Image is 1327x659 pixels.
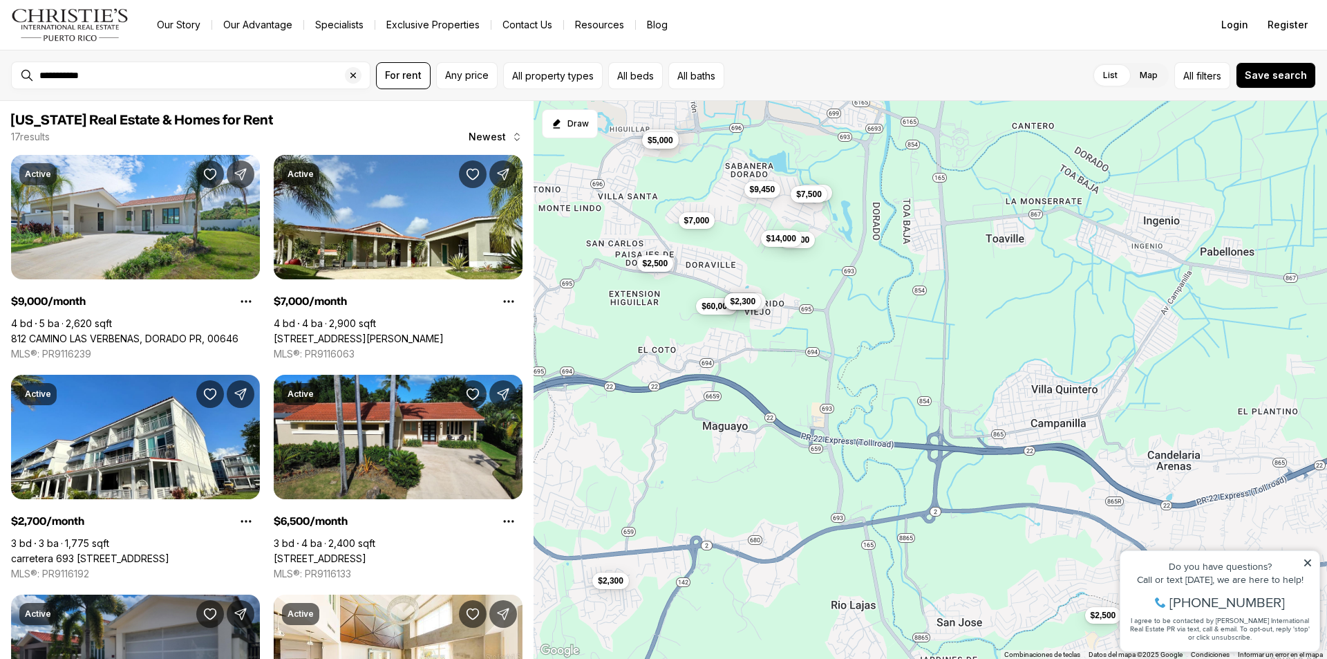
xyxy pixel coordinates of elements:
[445,70,489,81] span: Any price
[1089,651,1183,658] span: Datos del mapa ©2025 Google
[227,380,254,408] button: Share Property
[1092,63,1129,88] label: List
[750,184,775,195] span: $9,450
[345,62,370,89] button: Clear search input
[643,258,668,269] span: $2,500
[196,380,224,408] button: Save Property: carretera 693 VILLAS DE PLAYA 2 #S-1
[11,131,50,142] p: 17 results
[1221,19,1248,30] span: Login
[608,62,663,89] button: All beds
[648,135,673,146] span: $5,000
[1245,70,1307,81] span: Save search
[25,609,51,620] p: Active
[542,109,598,138] button: Start drawing
[25,169,51,180] p: Active
[459,600,487,628] button: Save Property: 500 PLANTATION DR #202
[1129,63,1169,88] label: Map
[796,189,822,200] span: $7,500
[460,123,531,151] button: Newest
[1174,62,1230,89] button: Allfilters
[730,296,755,307] span: $2,300
[436,62,498,89] button: Any price
[25,389,51,400] p: Active
[146,15,211,35] a: Our Story
[376,62,431,89] button: For rent
[288,609,314,620] p: Active
[489,600,517,628] button: Share Property
[304,15,375,35] a: Specialists
[489,160,517,188] button: Share Property
[11,113,273,127] span: [US_STATE] Real Estate & Homes for Rent
[11,553,169,565] a: carretera 693 VILLAS DE PLAYA 2 #S-1, DORADO PR, 00646
[679,212,715,229] button: $7,000
[643,129,679,146] button: $4,500
[212,15,303,35] a: Our Advantage
[288,389,314,400] p: Active
[503,62,603,89] button: All property types
[1085,607,1122,624] button: $2,500
[227,160,254,188] button: Share Property
[459,160,487,188] button: Save Property: 528 CAMINO DE GUILARTE ST
[636,15,679,35] a: Blog
[724,293,761,310] button: $2,300
[232,508,260,535] button: Property options
[1091,610,1116,621] span: $2,500
[491,15,563,35] button: Contact Us
[17,85,197,111] span: I agree to be contacted by [PERSON_NAME] International Real Estate PR via text, call & email. To ...
[642,132,679,149] button: $5,000
[288,169,314,180] p: Active
[1259,11,1316,39] button: Register
[598,575,623,586] span: $2,300
[1183,68,1194,83] span: All
[15,44,200,54] div: Call or text [DATE], we are here to help!
[592,573,629,589] button: $2,300
[11,333,238,345] a: 812 CAMINO LAS VERBENAS, DORADO PR, 00646
[668,62,724,89] button: All baths
[274,553,366,565] a: 92 CAMINO DE LOS COHÍTRES, DORADO PR, 00646
[1213,11,1257,39] button: Login
[744,181,781,198] button: $9,450
[1268,19,1308,30] span: Register
[1236,62,1316,89] button: Save search
[489,380,517,408] button: Share Property
[57,65,172,79] span: [PHONE_NUMBER]
[696,298,737,315] button: $60,000
[791,186,827,203] button: $7,500
[469,131,506,142] span: Newest
[564,15,635,35] a: Resources
[11,8,129,41] img: logo
[1196,68,1221,83] span: filters
[15,31,200,41] div: Do you have questions?
[637,255,674,272] button: $2,500
[274,333,444,345] a: 528 CAMINO DE GUILARTE ST, DORADO PR, 00646
[385,70,422,81] span: For rent
[196,160,224,188] button: Save Property: 812 CAMINO LAS VERBENAS
[196,600,224,628] button: Save Property: 1560 MODENA
[766,233,796,244] span: $14,000
[232,288,260,315] button: Property options
[495,288,523,315] button: Property options
[459,380,487,408] button: Save Property: 92 CAMINO DE LOS COHÍTRES
[796,185,833,201] button: $6,500
[702,301,731,312] span: $60,000
[375,15,491,35] a: Exclusive Properties
[761,230,802,247] button: $14,000
[227,600,254,628] button: Share Property
[495,508,523,535] button: Property options
[684,215,710,226] span: $7,000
